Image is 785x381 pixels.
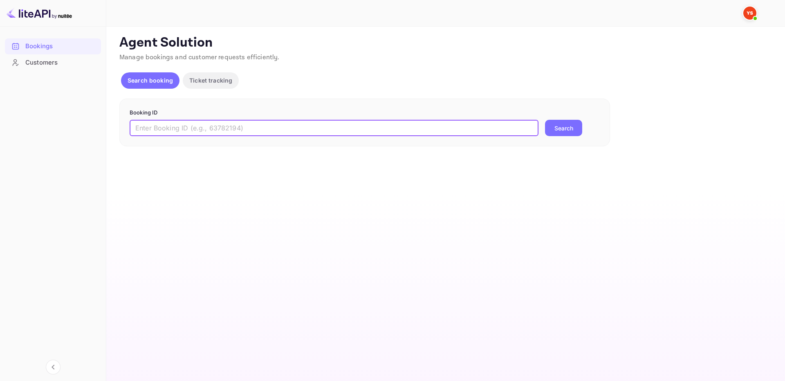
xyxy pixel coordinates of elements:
p: Booking ID [130,109,600,117]
a: Customers [5,55,101,70]
div: Bookings [25,42,97,51]
img: LiteAPI logo [7,7,72,20]
div: Customers [25,58,97,67]
button: Search [545,120,582,136]
span: Manage bookings and customer requests efficiently. [119,53,280,62]
p: Ticket tracking [189,76,232,85]
input: Enter Booking ID (e.g., 63782194) [130,120,538,136]
button: Collapse navigation [46,360,61,374]
img: Yandex Support [743,7,756,20]
div: Customers [5,55,101,71]
a: Bookings [5,38,101,54]
p: Agent Solution [119,35,770,51]
p: Search booking [128,76,173,85]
